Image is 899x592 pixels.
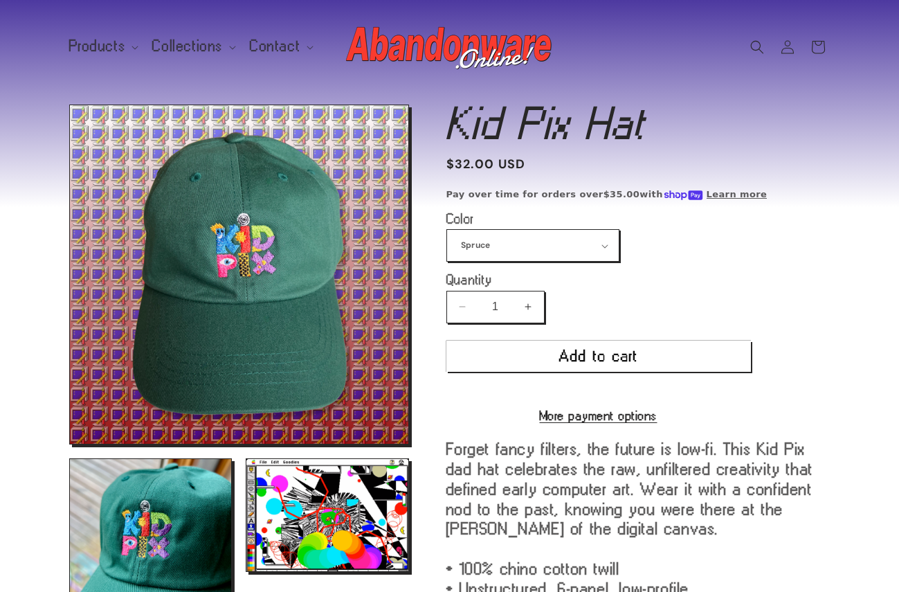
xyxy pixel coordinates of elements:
[446,155,526,174] span: $32.00 USD
[69,40,126,53] span: Products
[250,40,300,53] span: Contact
[346,19,554,75] img: Abandonware
[446,273,751,287] label: Quantity
[446,341,751,372] button: Add to cart
[340,14,559,80] a: Abandonware
[61,32,145,61] summary: Products
[446,409,751,422] a: More payment options
[152,40,223,53] span: Collections
[144,32,242,61] summary: Collections
[446,212,751,226] label: Color
[742,32,772,62] summary: Search
[242,32,319,61] summary: Contact
[446,105,830,142] h1: Kid Pix Hat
